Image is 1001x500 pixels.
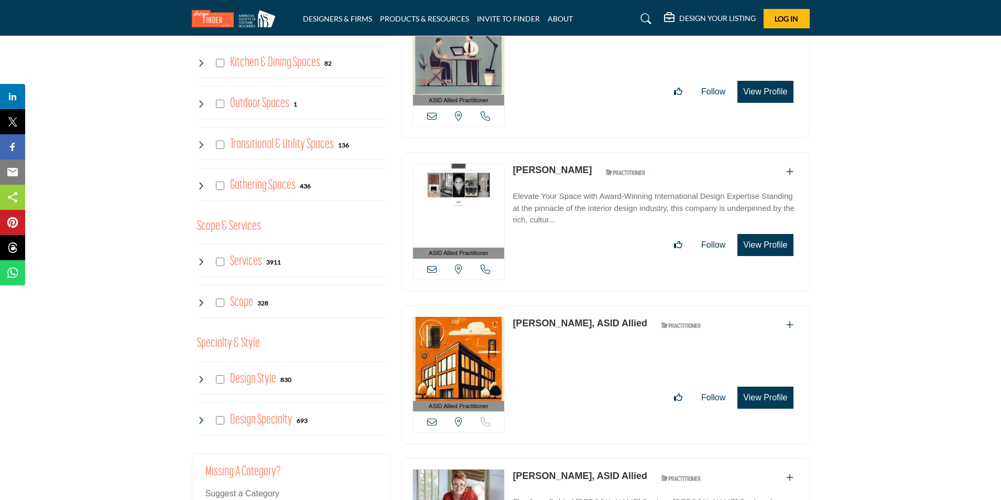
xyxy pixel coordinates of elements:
[513,190,798,226] p: Elevate Your Space with Award-Winning International Design Expertise Standing at the pinnacle of ...
[513,163,592,177] p: Claudia Morales
[429,96,488,105] span: ASID Allied Practitioner
[602,166,649,179] img: ASID Qualified Practitioners Badge Icon
[737,234,793,256] button: View Profile
[216,59,224,67] input: Select Kitchen & Dining Spaces checkbox
[630,10,658,27] a: Search
[775,14,798,23] span: Log In
[324,58,332,68] div: 82 Results For Kitchen & Dining Spaces
[664,13,756,25] div: DESIGN YOUR LISTING
[324,60,332,67] b: 82
[413,164,505,248] img: Claudia Morales
[786,167,793,176] a: Add To List
[297,417,308,424] b: 693
[230,252,262,271] h4: Services: Interior and exterior spaces including lighting, layouts, furnishings, accessories, art...
[230,176,296,195] h4: Gathering Spaces: Gathering Spaces
[413,164,505,259] a: ASID Allied Practitioner
[230,135,334,154] h4: Transitional & Utility Spaces: Transitional & Utility Spaces
[380,14,469,23] a: PRODUCTS & RESOURCES
[297,416,308,425] div: 693 Results For Design Specialty
[694,235,732,256] button: Follow
[197,334,260,354] button: Specialty & Style
[513,165,592,175] a: [PERSON_NAME]
[737,81,793,103] button: View Profile
[737,387,793,409] button: View Profile
[266,257,281,267] div: 3911 Results For Services
[679,14,756,23] h5: DESIGN YOUR LISTING
[216,258,224,266] input: Select Services checkbox
[230,370,276,388] h4: Design Style: Styles that range from contemporary to Victorian to meet any aesthetic vision.
[513,469,647,483] p: Saskia Snyder, ASID Allied
[230,293,253,312] h4: Scope: New build or renovation
[216,375,224,384] input: Select Design Style checkbox
[266,259,281,266] b: 3911
[513,318,647,328] a: [PERSON_NAME], ASID Allied
[548,14,573,23] a: ABOUT
[230,54,320,72] h4: Kitchen & Dining Spaces: Kitchen & Dining Spaces
[216,299,224,307] input: Select Scope checkbox
[257,300,268,307] b: 328
[197,217,261,237] button: Scope & Services
[216,141,224,149] input: Select Transitional & Utility Spaces checkbox
[657,319,704,332] img: ASID Qualified Practitioners Badge Icon
[513,316,647,331] p: Bonnie Frankl, ASID Allied
[667,81,689,102] button: Like listing
[230,411,292,429] h4: Design Specialty: Sustainable, accessible, health-promoting, neurodiverse-friendly, age-in-place,...
[280,375,291,384] div: 830 Results For Design Style
[694,387,732,408] button: Follow
[413,317,505,401] img: Bonnie Frankl, ASID Allied
[280,376,291,384] b: 830
[338,140,349,150] div: 136 Results For Transitional & Utility Spaces
[413,11,505,95] img: Laura Smith
[192,10,281,27] img: Site Logo
[429,402,488,411] span: ASID Allied Practitioner
[657,472,704,485] img: ASID Qualified Practitioners Badge Icon
[786,473,793,482] a: Add To List
[413,11,505,106] a: ASID Allied Practitioner
[338,142,349,149] b: 136
[216,182,224,190] input: Select Gathering Spaces checkbox
[513,471,647,481] a: [PERSON_NAME], ASID Allied
[257,298,268,307] div: 328 Results For Scope
[429,249,488,258] span: ASID Allied Practitioner
[413,317,505,412] a: ASID Allied Practitioner
[205,464,377,487] h2: Missing a Category?
[216,416,224,424] input: Select Design Specialty checkbox
[303,14,372,23] a: DESIGNERS & FIRMS
[300,183,311,190] b: 436
[513,184,798,226] a: Elevate Your Space with Award-Winning International Design Expertise Standing at the pinnacle of ...
[764,9,810,28] button: Log In
[293,99,297,109] div: 1 Results For Outdoor Spaces
[667,235,689,256] button: Like listing
[300,181,311,190] div: 436 Results For Gathering Spaces
[230,94,289,113] h4: Outdoor Spaces: Outdoor Spaces
[694,81,732,102] button: Follow
[205,489,279,498] span: Suggest a Category
[477,14,540,23] a: INVITE TO FINDER
[216,100,224,108] input: Select Outdoor Spaces checkbox
[293,101,297,108] b: 1
[667,387,689,408] button: Like listing
[786,321,793,329] a: Add To List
